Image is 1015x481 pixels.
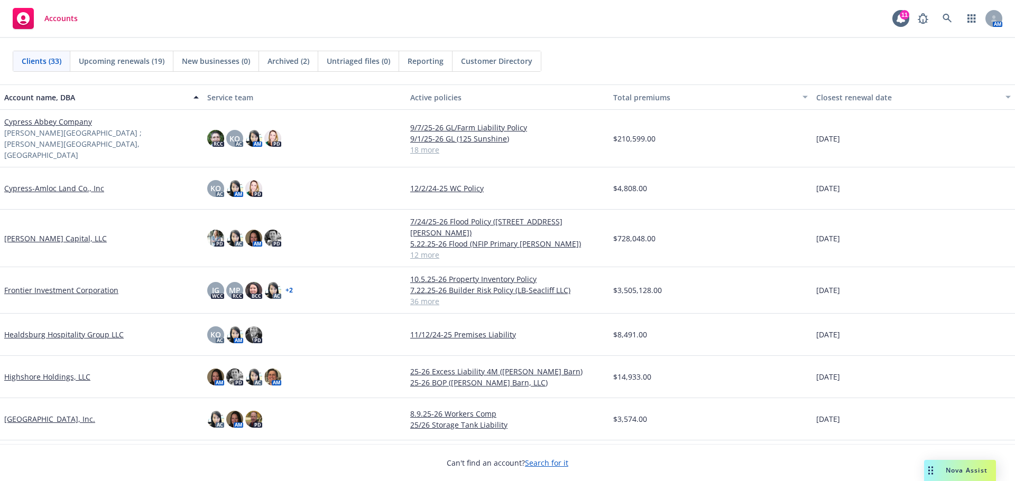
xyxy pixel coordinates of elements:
[609,84,812,110] button: Total premiums
[245,180,262,197] img: photo
[924,460,937,481] div: Drag to move
[410,366,605,377] a: 25-26 Excess Liability 4M ([PERSON_NAME] Barn)
[264,130,281,147] img: photo
[207,130,224,147] img: photo
[44,14,78,23] span: Accounts
[4,233,107,244] a: [PERSON_NAME] Capital, LLC
[816,233,840,244] span: [DATE]
[816,329,840,340] span: [DATE]
[226,411,243,428] img: photo
[900,10,909,20] div: 11
[816,285,840,296] span: [DATE]
[229,285,241,296] span: MP
[613,233,656,244] span: $728,048.00
[203,84,406,110] button: Service team
[4,116,92,127] a: Cypress Abbey Company
[264,369,281,385] img: photo
[816,133,840,144] span: [DATE]
[4,183,104,194] a: Cypress-Amloc Land Co., Inc
[816,371,840,382] span: [DATE]
[912,8,934,29] a: Report a Bug
[613,371,651,382] span: $14,933.00
[4,329,124,340] a: Healdsburg Hospitality Group LLC
[613,329,647,340] span: $8,491.00
[613,92,796,103] div: Total premiums
[410,377,605,388] a: 25-26 BOP ([PERSON_NAME] Barn, LLC)
[410,408,605,419] a: 8.9.25-26 Workers Comp
[207,92,402,103] div: Service team
[226,230,243,247] img: photo
[182,55,250,67] span: New businesses (0)
[410,122,605,133] a: 9/7/25-26 GL/Farm Liability Policy
[410,238,605,249] a: 5.22.25-26 Flood (NFIP Primary [PERSON_NAME])
[410,419,605,430] a: 25/26 Storage Tank Liability
[410,216,605,238] a: 7/24/25-26 Flood Policy ([STREET_ADDRESS][PERSON_NAME])
[226,326,243,343] img: photo
[207,230,224,247] img: photo
[816,413,840,425] span: [DATE]
[812,84,1015,110] button: Closest renewal date
[226,180,243,197] img: photo
[79,55,164,67] span: Upcoming renewals (19)
[946,466,988,475] span: Nova Assist
[245,411,262,428] img: photo
[267,55,309,67] span: Archived (2)
[245,282,262,299] img: photo
[410,296,605,307] a: 36 more
[410,249,605,260] a: 12 more
[207,369,224,385] img: photo
[447,457,568,468] span: Can't find an account?
[285,287,293,294] a: + 2
[816,92,999,103] div: Closest renewal date
[525,458,568,468] a: Search for it
[4,285,118,296] a: Frontier Investment Corporation
[4,413,95,425] a: [GEOGRAPHIC_DATA], Inc.
[613,413,647,425] span: $3,574.00
[226,369,243,385] img: photo
[410,273,605,285] a: 10.5.25-26 Property Inventory Policy
[613,183,647,194] span: $4,808.00
[245,326,262,343] img: photo
[4,127,199,161] span: [PERSON_NAME][GEOGRAPHIC_DATA] ; [PERSON_NAME][GEOGRAPHIC_DATA], [GEOGRAPHIC_DATA]
[816,183,840,194] span: [DATE]
[264,230,281,247] img: photo
[408,55,444,67] span: Reporting
[4,371,90,382] a: Highshore Holdings, LLC
[229,133,240,144] span: KO
[8,4,82,33] a: Accounts
[613,285,662,296] span: $3,505,128.00
[410,144,605,155] a: 18 more
[4,92,187,103] div: Account name, DBA
[245,130,262,147] img: photo
[410,133,605,144] a: 9/1/25-26 GL (125 Sunshine)
[961,8,982,29] a: Switch app
[410,183,605,194] a: 12/2/24-25 WC Policy
[207,411,224,428] img: photo
[410,92,605,103] div: Active policies
[410,285,605,296] a: 7.22.25-26 Builder Risk Policy (LB-Seacliff LLC)
[245,230,262,247] img: photo
[613,133,656,144] span: $210,599.00
[410,329,605,340] a: 11/12/24-25 Premises Liability
[22,55,61,67] span: Clients (33)
[210,183,221,194] span: KO
[406,84,609,110] button: Active policies
[937,8,958,29] a: Search
[264,282,281,299] img: photo
[212,285,219,296] span: JG
[210,329,221,340] span: KO
[245,369,262,385] img: photo
[327,55,390,67] span: Untriaged files (0)
[924,460,996,481] button: Nova Assist
[461,55,532,67] span: Customer Directory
